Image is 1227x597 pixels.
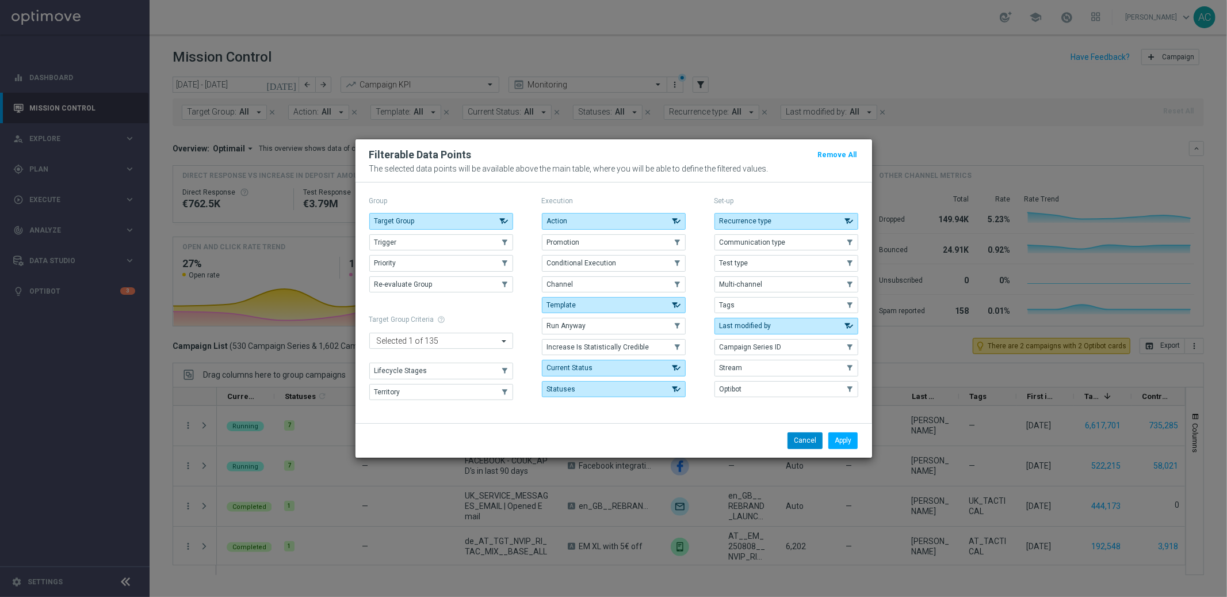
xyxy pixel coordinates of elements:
[542,360,686,376] button: Current Status
[720,343,782,351] span: Campaign Series ID
[374,367,427,375] span: Lifecycle Stages
[369,255,513,271] button: Priority
[828,432,858,448] button: Apply
[542,381,686,397] button: Statuses
[720,364,743,372] span: Stream
[714,297,858,313] button: Tags
[369,164,858,173] p: The selected data points will be available above the main table, where you will be able to define...
[547,238,580,246] span: Promotion
[542,318,686,334] button: Run Anyway
[369,363,513,379] button: Lifecycle Stages
[374,388,400,396] span: Territory
[542,213,686,229] button: Action
[438,315,446,324] span: help_outline
[788,432,823,448] button: Cancel
[542,297,686,313] button: Template
[369,276,513,292] button: Re-evaluate Group
[714,196,858,206] p: Set-up
[714,339,858,355] button: Campaign Series ID
[720,217,772,225] span: Recurrence type
[720,259,748,267] span: Test type
[369,384,513,400] button: Territory
[817,149,858,161] button: Remove All
[374,238,397,246] span: Trigger
[547,343,649,351] span: Increase Is Statistically Credible
[720,280,763,288] span: Multi-channel
[542,196,686,206] p: Execution
[369,234,513,250] button: Trigger
[374,217,415,225] span: Target Group
[720,301,735,309] span: Tags
[542,234,686,250] button: Promotion
[547,301,576,309] span: Template
[542,255,686,271] button: Conditional Execution
[714,318,858,334] button: Last modified by
[720,385,742,393] span: Optibot
[369,213,513,229] button: Target Group
[547,322,586,330] span: Run Anyway
[369,196,513,206] p: Group
[542,339,686,355] button: Increase Is Statistically Credible
[714,381,858,397] button: Optibot
[714,234,858,250] button: Communication type
[369,333,513,349] ng-select: Territory
[714,276,858,292] button: Multi-channel
[720,322,771,330] span: Last modified by
[542,276,686,292] button: Channel
[547,259,617,267] span: Conditional Execution
[547,364,593,372] span: Current Status
[547,217,568,225] span: Action
[547,385,576,393] span: Statuses
[547,280,574,288] span: Channel
[720,238,786,246] span: Communication type
[369,315,513,324] h1: Target Group Criteria
[714,255,858,271] button: Test type
[374,259,396,267] span: Priority
[374,336,442,346] span: Selected 1 of 135
[374,280,433,288] span: Re-evaluate Group
[714,213,858,229] button: Recurrence type
[714,360,858,376] button: Stream
[369,148,472,162] h2: Filterable Data Points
